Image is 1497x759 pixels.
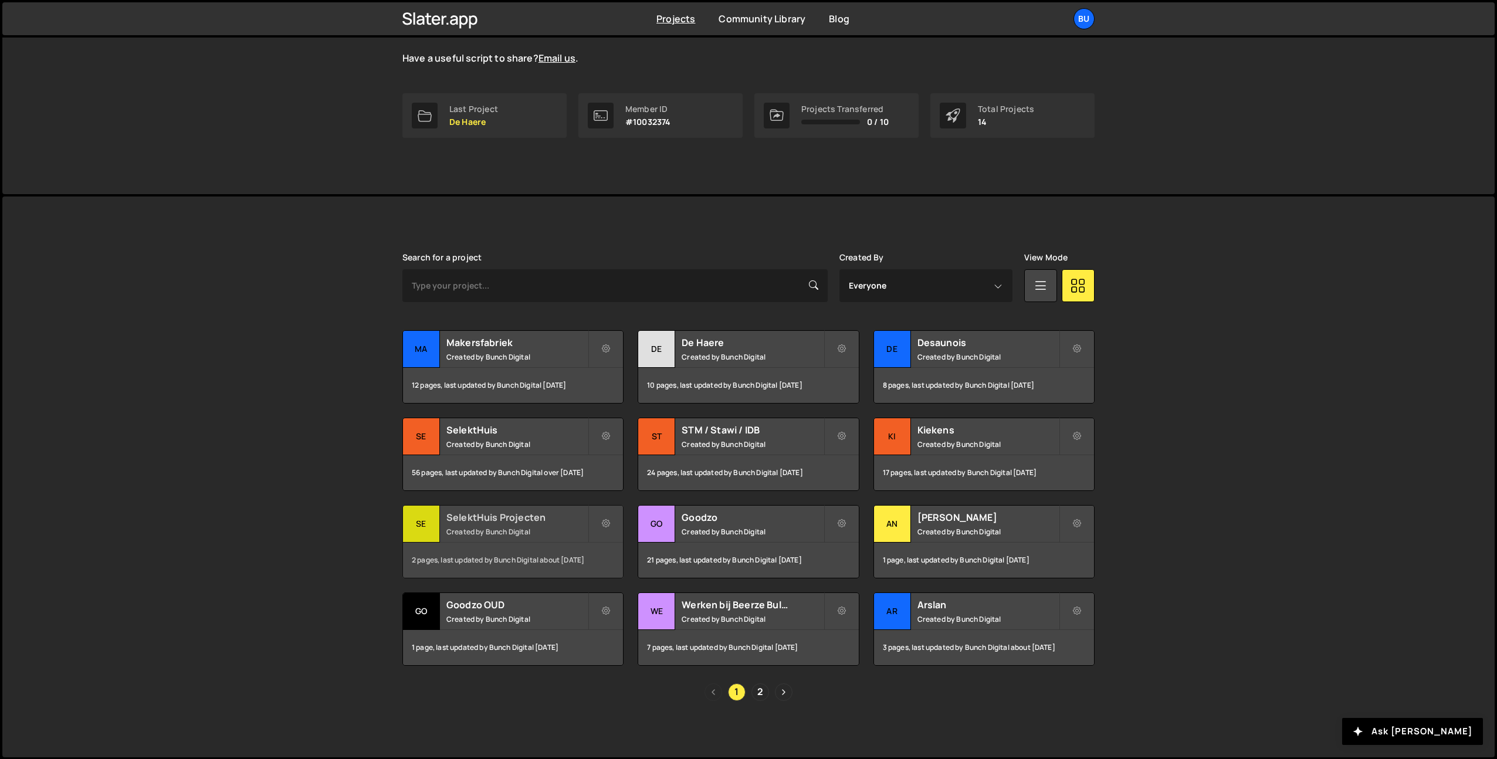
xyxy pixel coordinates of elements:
div: Se [403,506,440,543]
label: View Mode [1024,253,1068,262]
div: 1 page, last updated by Bunch Digital [DATE] [403,630,623,665]
a: De Desaunois Created by Bunch Digital 8 pages, last updated by Bunch Digital [DATE] [873,330,1095,404]
label: Search for a project [402,253,482,262]
div: 56 pages, last updated by Bunch Digital over [DATE] [403,455,623,490]
h2: STM / Stawi / IDB [682,423,823,436]
small: Created by Bunch Digital [446,614,588,624]
a: ST STM / Stawi / IDB Created by Bunch Digital 24 pages, last updated by Bunch Digital [DATE] [638,418,859,491]
small: Created by Bunch Digital [446,527,588,537]
a: An [PERSON_NAME] Created by Bunch Digital 1 page, last updated by Bunch Digital [DATE] [873,505,1095,578]
a: Ki Kiekens Created by Bunch Digital 17 pages, last updated by Bunch Digital [DATE] [873,418,1095,491]
div: Ar [874,593,911,630]
div: Pagination [402,683,1095,701]
h2: SelektHuis [446,423,588,436]
div: 10 pages, last updated by Bunch Digital [DATE] [638,368,858,403]
div: Ki [874,418,911,455]
button: Ask [PERSON_NAME] [1342,718,1483,745]
span: 0 / 10 [867,117,889,127]
small: Created by Bunch Digital [917,614,1059,624]
a: Email us [538,52,575,65]
h2: Goodzo [682,511,823,524]
a: Ma Makersfabriek Created by Bunch Digital 12 pages, last updated by Bunch Digital [DATE] [402,330,624,404]
a: Blog [829,12,849,25]
div: Projects Transferred [801,104,889,114]
a: De De Haere Created by Bunch Digital 10 pages, last updated by Bunch Digital [DATE] [638,330,859,404]
div: 1 page, last updated by Bunch Digital [DATE] [874,543,1094,578]
div: 17 pages, last updated by Bunch Digital [DATE] [874,455,1094,490]
small: Created by Bunch Digital [682,352,823,362]
a: Page 2 [751,683,769,701]
a: Ar Arslan Created by Bunch Digital 3 pages, last updated by Bunch Digital about [DATE] [873,592,1095,666]
h2: Makersfabriek [446,336,588,349]
small: Created by Bunch Digital [682,439,823,449]
h2: De Haere [682,336,823,349]
a: Community Library [719,12,805,25]
a: Se SelektHuis Created by Bunch Digital 56 pages, last updated by Bunch Digital over [DATE] [402,418,624,491]
div: Last Project [449,104,498,114]
h2: SelektHuis Projecten [446,511,588,524]
a: Go Goodzo Created by Bunch Digital 21 pages, last updated by Bunch Digital [DATE] [638,505,859,578]
label: Created By [839,253,884,262]
input: Type your project... [402,269,828,302]
div: De [638,331,675,368]
a: Bu [1073,8,1095,29]
div: 2 pages, last updated by Bunch Digital about [DATE] [403,543,623,578]
small: Created by Bunch Digital [682,614,823,624]
div: An [874,506,911,543]
div: Member ID [625,104,670,114]
small: Created by Bunch Digital [917,352,1059,362]
h2: Werken bij Beerze Bulten [682,598,823,611]
div: 8 pages, last updated by Bunch Digital [DATE] [874,368,1094,403]
small: Created by Bunch Digital [917,439,1059,449]
a: We Werken bij Beerze Bulten Created by Bunch Digital 7 pages, last updated by Bunch Digital [DATE] [638,592,859,666]
a: Projects [656,12,695,25]
h2: [PERSON_NAME] [917,511,1059,524]
div: Go [638,506,675,543]
div: Ma [403,331,440,368]
p: The is live and growing. Explore the curated scripts to solve common Webflow issues with JavaScri... [402,12,825,65]
h2: Goodzo OUD [446,598,588,611]
a: Se SelektHuis Projecten Created by Bunch Digital 2 pages, last updated by Bunch Digital about [DATE] [402,505,624,578]
div: 7 pages, last updated by Bunch Digital [DATE] [638,630,858,665]
a: Next page [775,683,792,701]
div: Go [403,593,440,630]
small: Created by Bunch Digital [682,527,823,537]
div: Total Projects [978,104,1034,114]
small: Created by Bunch Digital [446,439,588,449]
p: De Haere [449,117,498,127]
div: ST [638,418,675,455]
div: We [638,593,675,630]
div: 21 pages, last updated by Bunch Digital [DATE] [638,543,858,578]
div: Se [403,418,440,455]
small: Created by Bunch Digital [446,352,588,362]
div: 3 pages, last updated by Bunch Digital about [DATE] [874,630,1094,665]
p: 14 [978,117,1034,127]
small: Created by Bunch Digital [917,527,1059,537]
a: Go Goodzo OUD Created by Bunch Digital 1 page, last updated by Bunch Digital [DATE] [402,592,624,666]
h2: Desaunois [917,336,1059,349]
h2: Kiekens [917,423,1059,436]
div: 24 pages, last updated by Bunch Digital [DATE] [638,455,858,490]
div: De [874,331,911,368]
h2: Arslan [917,598,1059,611]
div: 12 pages, last updated by Bunch Digital [DATE] [403,368,623,403]
a: Last Project De Haere [402,93,567,138]
p: #10032374 [625,117,670,127]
